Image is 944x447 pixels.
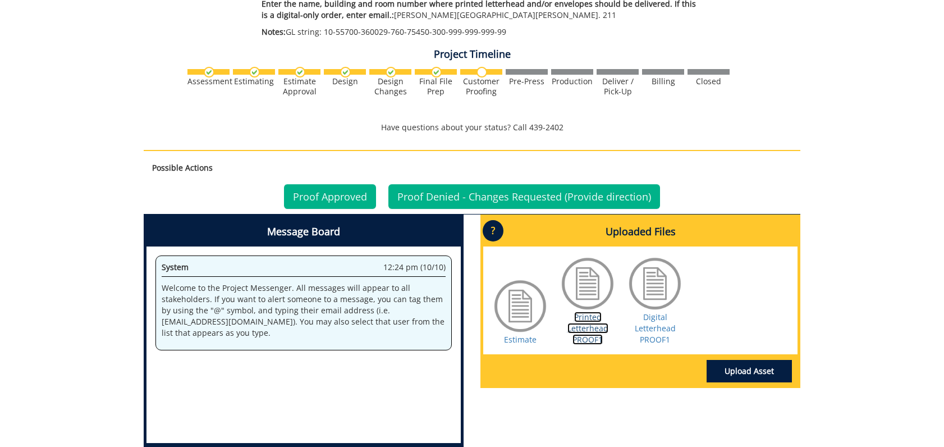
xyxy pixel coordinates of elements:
[567,312,608,345] a: Printed Letterhead PROOF1
[483,217,798,247] h4: Uploaded Files
[162,282,446,339] p: Welcome to the Project Messenger. All messages will appear to all stakeholders. If you want to al...
[249,67,260,77] img: checkmark
[642,76,684,86] div: Billing
[476,67,487,77] img: no
[144,122,800,133] p: Have questions about your status? Call 439-2402
[146,217,461,247] h4: Message Board
[386,67,396,77] img: checkmark
[707,360,792,382] a: Upload Asset
[284,184,376,209] a: Proof Approved
[162,262,189,272] span: System
[597,76,639,97] div: Deliver / Pick-Up
[144,49,800,60] h4: Project Timeline
[152,162,213,173] strong: Possible Actions
[204,67,214,77] img: checkmark
[415,76,457,97] div: Final File Prep
[233,76,275,86] div: Estimating
[483,220,503,241] p: ?
[388,184,660,209] a: Proof Denied - Changes Requested (Provide direction)
[551,76,593,86] div: Production
[383,262,446,273] span: 12:24 pm (10/10)
[340,67,351,77] img: checkmark
[506,76,548,86] div: Pre-Press
[187,76,230,86] div: Assessment
[369,76,411,97] div: Design Changes
[460,76,502,97] div: Customer Proofing
[262,26,286,37] span: Notes:
[635,312,676,345] a: Digital Letterhead PROOF1
[324,76,366,86] div: Design
[295,67,305,77] img: checkmark
[278,76,320,97] div: Estimate Approval
[504,334,537,345] a: Estimate
[688,76,730,86] div: Closed
[262,26,701,38] p: GL string: 10-55700-360029-760-75450-300-999-999-999-99
[431,67,442,77] img: checkmark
